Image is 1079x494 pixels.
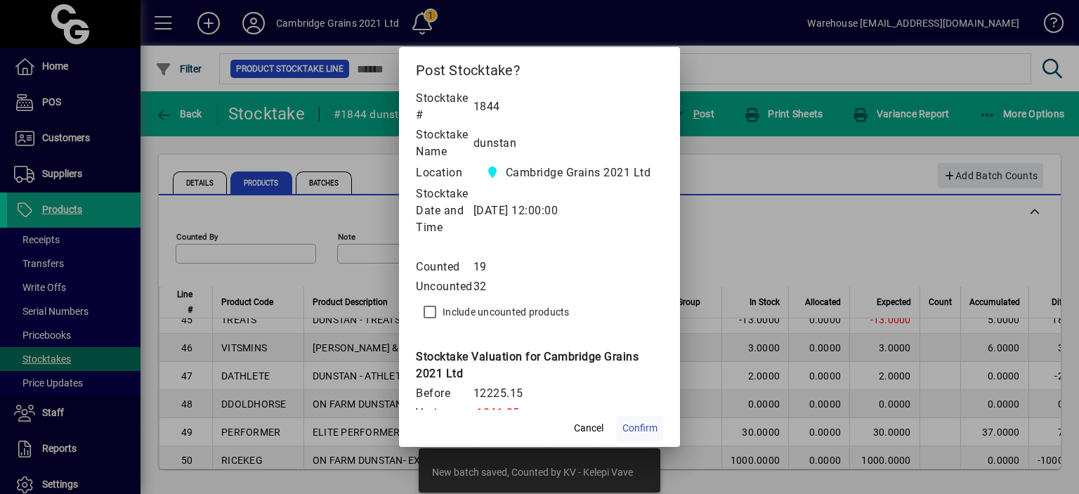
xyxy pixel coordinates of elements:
td: Uncounted [416,277,473,297]
b: Stocktake Valuation for Cambridge Grains 2021 Ltd [416,350,639,380]
label: Include uncounted products [440,305,570,319]
td: -1341.25 [473,403,664,423]
td: Variance [416,403,473,423]
td: Counted [416,257,473,277]
span: Cambridge Grains 2021 Ltd [506,164,651,181]
span: Cambridge Grains 2021 Ltd [480,163,657,183]
td: Before [416,384,473,403]
td: 12225.15 [473,384,664,403]
h2: Post Stocktake? [399,47,680,88]
td: [DATE] 12:00:00 [473,184,664,238]
td: 1844 [473,89,664,125]
td: Stocktake Name [416,125,473,162]
td: Stocktake # [416,89,473,125]
button: Cancel [566,416,611,441]
span: Cancel [574,421,603,436]
button: Confirm [617,416,663,441]
td: 19 [473,257,664,277]
td: Location [416,162,473,184]
td: Stocktake Date and Time [416,184,473,238]
td: 32 [473,277,664,297]
span: Confirm [622,421,658,436]
td: dunstan [473,125,664,162]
